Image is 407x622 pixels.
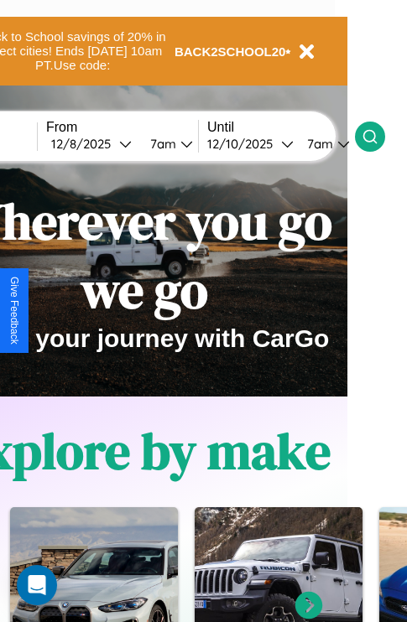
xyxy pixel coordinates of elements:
div: Give Feedback [8,277,20,345]
div: 7am [299,136,337,152]
label: Until [207,120,355,135]
button: 12/8/2025 [46,135,137,153]
div: Open Intercom Messenger [17,565,57,605]
button: 7am [294,135,355,153]
div: 12 / 10 / 2025 [207,136,281,152]
div: 12 / 8 / 2025 [51,136,119,152]
div: 7am [142,136,180,152]
label: From [46,120,198,135]
button: 7am [137,135,198,153]
b: BACK2SCHOOL20 [175,44,286,59]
